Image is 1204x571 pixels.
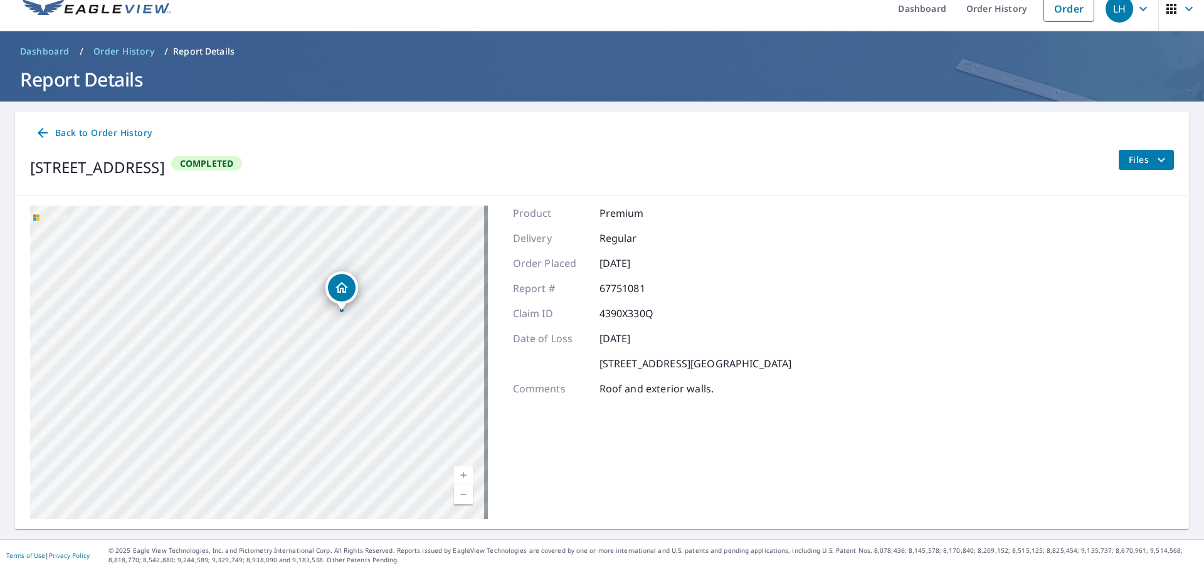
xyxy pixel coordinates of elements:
[454,485,473,504] a: Current Level 16, Zoom Out
[1129,152,1169,167] span: Files
[49,551,90,560] a: Privacy Policy
[164,44,168,59] li: /
[513,256,588,271] p: Order Placed
[599,206,675,221] p: Premium
[1118,150,1174,170] button: filesDropdownBtn-67751081
[172,157,241,169] span: Completed
[30,156,165,179] div: [STREET_ADDRESS]
[599,281,675,296] p: 67751081
[513,306,588,321] p: Claim ID
[35,125,152,141] span: Back to Order History
[513,381,588,396] p: Comments
[599,381,714,396] p: Roof and exterior walls.
[513,331,588,346] p: Date of Loss
[513,231,588,246] p: Delivery
[93,45,154,58] span: Order History
[454,466,473,485] a: Current Level 16, Zoom In
[80,44,83,59] li: /
[599,356,792,371] p: [STREET_ADDRESS][GEOGRAPHIC_DATA]
[599,231,675,246] p: Regular
[15,66,1189,92] h1: Report Details
[325,271,358,310] div: Dropped pin, building 1, Residential property, 656 COUNTY ROAD 379 DECATUR, TX 762347403
[513,281,588,296] p: Report #
[599,331,675,346] p: [DATE]
[513,206,588,221] p: Product
[20,45,70,58] span: Dashboard
[88,41,159,61] a: Order History
[6,552,90,559] p: |
[30,122,157,145] a: Back to Order History
[599,256,675,271] p: [DATE]
[173,45,235,58] p: Report Details
[108,546,1198,565] p: © 2025 Eagle View Technologies, Inc. and Pictometry International Corp. All Rights Reserved. Repo...
[15,41,1189,61] nav: breadcrumb
[599,306,675,321] p: 4390X330Q
[6,551,45,560] a: Terms of Use
[15,41,75,61] a: Dashboard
